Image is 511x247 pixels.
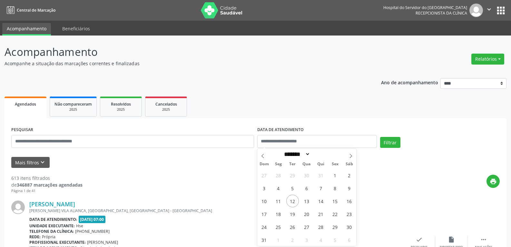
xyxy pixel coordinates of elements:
span: [DATE] 07:00 [79,216,106,223]
span: Setembro 5, 2025 [329,233,341,246]
span: Resolvidos [111,101,131,107]
div: 2025 [105,107,137,112]
i:  [486,6,493,13]
span: Agosto 12, 2025 [286,195,299,207]
button: Mais filtroskeyboard_arrow_down [11,157,50,168]
span: Agosto 24, 2025 [258,221,270,233]
span: Agosto 3, 2025 [258,182,270,194]
div: 2025 [54,107,92,112]
select: Month [282,151,310,158]
span: Agosto 31, 2025 [258,233,270,246]
span: Ter [285,162,300,166]
span: Seg [271,162,285,166]
button: apps [495,5,506,16]
span: Sex [328,162,342,166]
span: Agosto 22, 2025 [329,208,341,220]
div: 613 itens filtrados [11,175,83,181]
button: Filtrar [380,137,400,148]
span: Agosto 11, 2025 [272,195,285,207]
span: Própria [42,234,55,240]
span: Dom [257,162,271,166]
span: Recepcionista da clínica [416,10,467,16]
a: Beneficiários [58,23,94,34]
span: Agosto 27, 2025 [300,221,313,233]
span: Setembro 3, 2025 [300,233,313,246]
button:  [483,4,495,17]
span: Setembro 6, 2025 [343,233,356,246]
b: Rede: [29,234,41,240]
span: Agosto 8, 2025 [329,182,341,194]
span: Agosto 20, 2025 [300,208,313,220]
span: Agosto 18, 2025 [272,208,285,220]
span: Julho 30, 2025 [300,169,313,181]
span: Julho 29, 2025 [286,169,299,181]
span: [PERSON_NAME] [87,240,118,245]
span: Agosto 9, 2025 [343,182,356,194]
b: Unidade executante: [29,223,75,229]
span: Não compareceram [54,101,92,107]
i: insert_drive_file [448,236,455,243]
div: 2025 [150,107,182,112]
span: Agosto 29, 2025 [329,221,341,233]
span: Agosto 14, 2025 [315,195,327,207]
span: Agosto 6, 2025 [300,182,313,194]
i:  [480,236,487,243]
span: Agosto 21, 2025 [315,208,327,220]
span: Hse [76,223,83,229]
button: print [486,175,500,188]
span: Agosto 7, 2025 [315,182,327,194]
p: Acompanhe a situação das marcações correntes e finalizadas [5,60,356,67]
span: Setembro 4, 2025 [315,233,327,246]
span: Agosto 19, 2025 [286,208,299,220]
div: de [11,181,83,188]
b: Data de atendimento: [29,217,77,222]
img: img [11,201,25,214]
span: Agosto 28, 2025 [315,221,327,233]
span: Setembro 2, 2025 [286,233,299,246]
p: Ano de acompanhamento [381,78,438,86]
div: Página 1 de 41 [11,188,83,194]
input: Year [310,151,331,158]
span: Agosto 15, 2025 [329,195,341,207]
span: Qua [300,162,314,166]
span: Julho 27, 2025 [258,169,270,181]
span: Central de Marcação [17,7,55,13]
i: print [490,178,497,185]
span: Agosto 1, 2025 [329,169,341,181]
img: img [469,4,483,17]
a: [PERSON_NAME] [29,201,75,208]
i: keyboard_arrow_down [39,159,46,166]
span: Agendados [15,101,36,107]
div: Hospital do Servidor do [GEOGRAPHIC_DATA] [383,5,467,10]
span: Agosto 4, 2025 [272,182,285,194]
label: DATA DE ATENDIMENTO [257,125,304,135]
span: Agosto 17, 2025 [258,208,270,220]
strong: 346887 marcações agendadas [17,182,83,188]
p: Acompanhamento [5,44,356,60]
span: Julho 31, 2025 [315,169,327,181]
span: Agosto 10, 2025 [258,195,270,207]
span: Agosto 13, 2025 [300,195,313,207]
span: Agosto 25, 2025 [272,221,285,233]
span: Agosto 5, 2025 [286,182,299,194]
span: Agosto 26, 2025 [286,221,299,233]
span: Agosto 16, 2025 [343,195,356,207]
span: Setembro 1, 2025 [272,233,285,246]
div: [PERSON_NAME] VILA ALIANCA, [GEOGRAPHIC_DATA], [GEOGRAPHIC_DATA] - [GEOGRAPHIC_DATA] [29,208,403,213]
span: [PHONE_NUMBER] [75,229,110,234]
span: Sáb [342,162,356,166]
b: Profissional executante: [29,240,86,245]
a: Acompanhamento [2,23,51,36]
label: PESQUISAR [11,125,33,135]
span: Agosto 2, 2025 [343,169,356,181]
button: Relatórios [471,54,504,65]
span: Qui [314,162,328,166]
span: Cancelados [155,101,177,107]
span: Agosto 30, 2025 [343,221,356,233]
a: Central de Marcação [5,5,55,15]
span: Julho 28, 2025 [272,169,285,181]
b: Telefone da clínica: [29,229,74,234]
i: check [416,236,423,243]
span: Agosto 23, 2025 [343,208,356,220]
